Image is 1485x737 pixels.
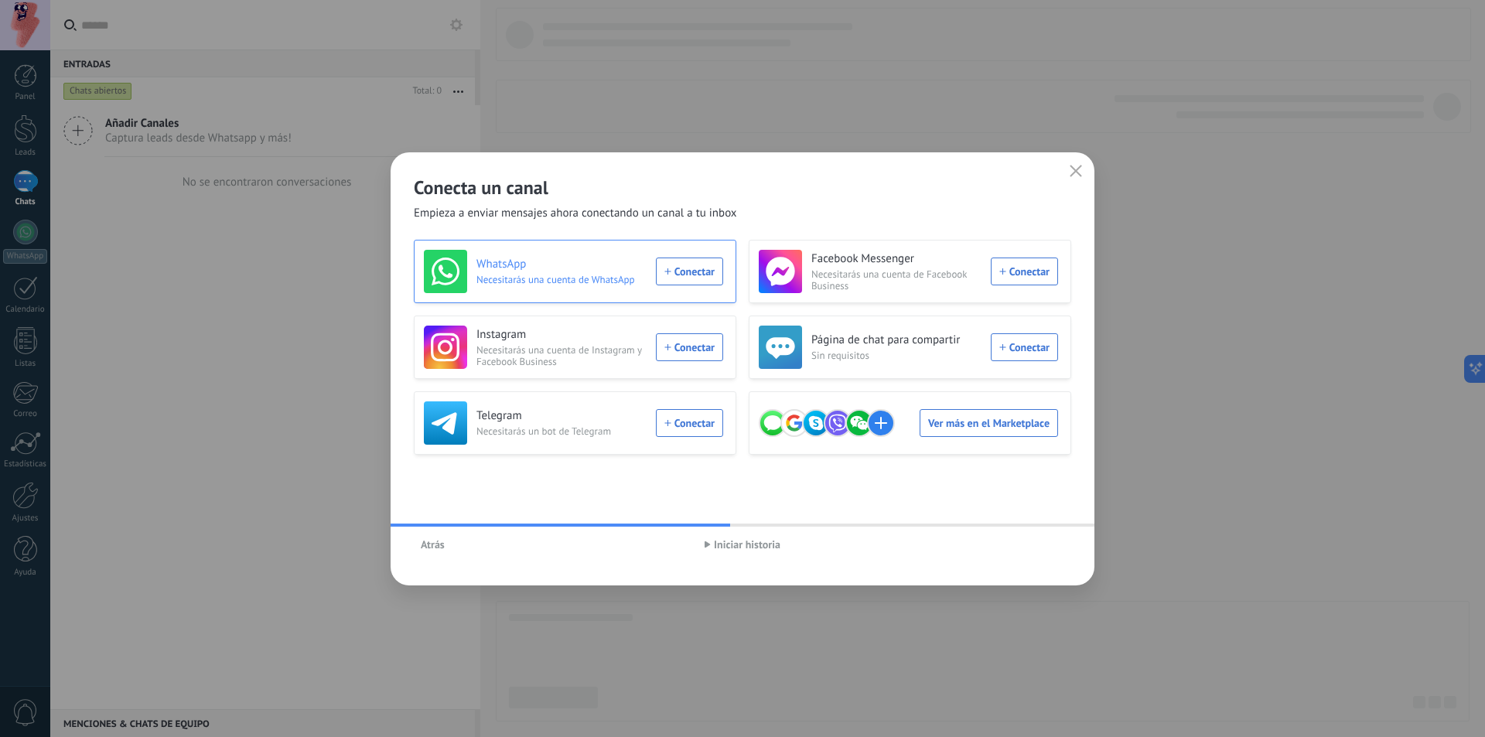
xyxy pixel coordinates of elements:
[414,206,737,221] span: Empieza a enviar mensajes ahora conectando un canal a tu inbox
[476,274,647,285] span: Necesitarás una cuenta de WhatsApp
[476,408,647,424] h3: Telegram
[811,251,981,267] h3: Facebook Messenger
[811,268,981,292] span: Necesitarás una cuenta de Facebook Business
[811,350,981,361] span: Sin requisitos
[476,425,647,437] span: Necesitarás un bot de Telegram
[698,533,787,556] button: Iniciar historia
[476,257,647,272] h3: WhatsApp
[414,533,452,556] button: Atrás
[476,327,647,343] h3: Instagram
[421,539,445,550] span: Atrás
[414,176,1071,200] h2: Conecta un canal
[811,333,981,348] h3: Página de chat para compartir
[714,539,780,550] span: Iniciar historia
[476,344,647,367] span: Necesitarás una cuenta de Instagram y Facebook Business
